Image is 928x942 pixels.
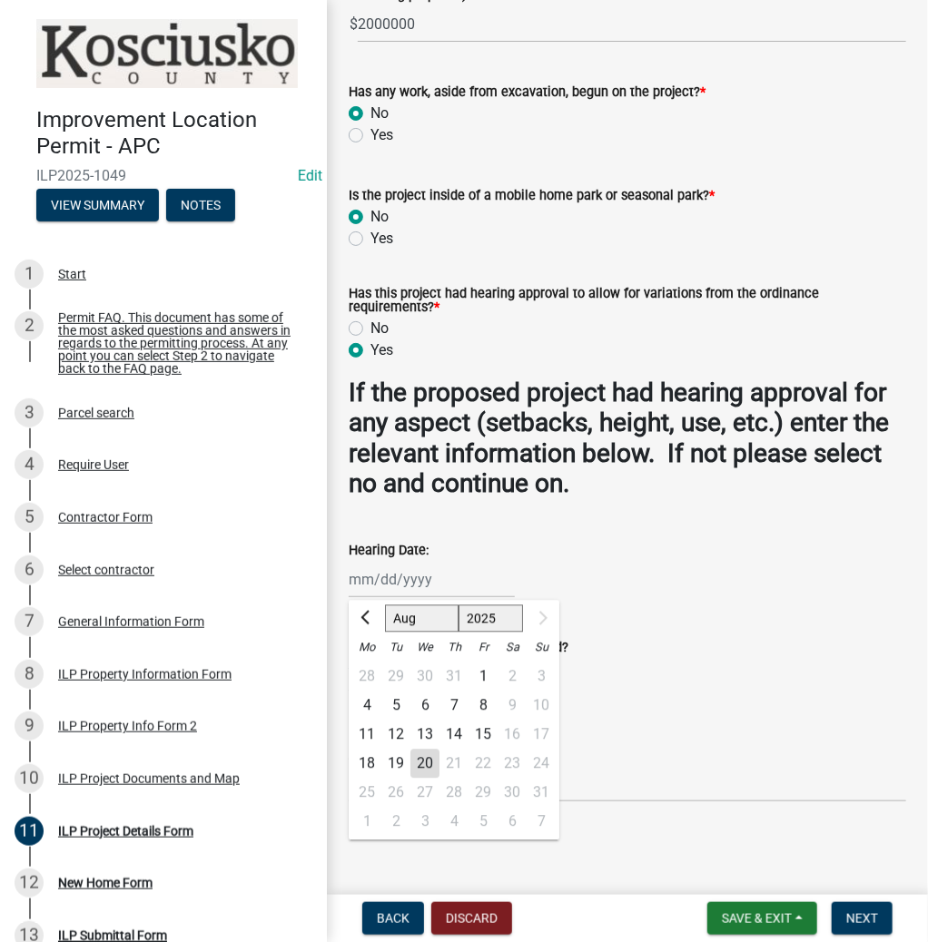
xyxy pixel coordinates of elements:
div: Mo [352,633,381,662]
div: 5 [15,503,44,532]
div: Parcel search [58,407,134,419]
div: Tuesday, August 19, 2025 [381,749,410,778]
div: Su [527,633,556,662]
div: Thursday, August 14, 2025 [439,720,469,749]
a: Edit [298,167,322,184]
button: Previous month [356,603,378,633]
label: No [370,206,389,228]
div: General Information Form [58,615,204,628]
span: $ [349,5,359,43]
div: Tuesday, August 12, 2025 [381,720,410,749]
div: 20 [410,749,439,778]
div: Monday, July 28, 2025 [352,662,381,691]
div: 3 [15,398,44,427]
div: 9 [15,711,44,741]
button: Next [832,902,893,935]
span: Next [846,911,878,926]
label: Yes [370,339,393,361]
img: Kosciusko County, Indiana [36,19,298,88]
label: Is the project inside of a mobile home park or seasonal park? [349,190,715,202]
input: mm/dd/yyyy [349,561,515,598]
div: Start [58,268,86,280]
div: 1 [469,662,498,691]
div: Contractor Form [58,511,153,524]
h4: Improvement Location Permit - APC [36,107,312,160]
div: 4 [15,450,44,479]
div: Wednesday, August 20, 2025 [410,749,439,778]
button: View Summary [36,189,159,221]
div: Wednesday, August 6, 2025 [410,691,439,720]
span: ILP2025-1049 [36,167,291,184]
button: Notes [166,189,235,221]
div: Friday, August 15, 2025 [469,720,498,749]
div: 12 [381,720,410,749]
div: 5 [381,691,410,720]
div: ILP Submittal Form [58,929,167,942]
label: Yes [370,124,393,146]
wm-modal-confirm: Summary [36,199,159,213]
div: Friday, August 8, 2025 [469,691,498,720]
div: Fr [469,633,498,662]
div: 29 [381,662,410,691]
div: 1 [15,260,44,289]
div: ILP Property Information Form [58,668,232,681]
button: Save & Exit [707,902,817,935]
div: 11 [15,817,44,846]
div: Select contractor [58,564,154,576]
div: ILP Project Documents and Map [58,772,240,785]
div: Thursday, July 31, 2025 [439,662,469,691]
div: Thursday, August 7, 2025 [439,691,469,720]
select: Select year [459,604,524,632]
label: Yes [370,228,393,250]
div: 6 [15,555,44,584]
button: Back [362,902,424,935]
div: Monday, August 11, 2025 [352,720,381,749]
span: Back [377,911,410,926]
wm-modal-confirm: Edit Application Number [298,167,322,184]
div: 14 [439,720,469,749]
div: Monday, August 4, 2025 [352,691,381,720]
div: Require User [58,458,129,471]
button: Discard [431,902,512,935]
div: Tuesday, July 29, 2025 [381,662,410,691]
div: 2 [15,311,44,340]
div: Monday, August 18, 2025 [352,749,381,778]
div: 11 [352,720,381,749]
div: New Home Form [58,877,153,889]
div: Tuesday, August 5, 2025 [381,691,410,720]
div: Wednesday, July 30, 2025 [410,662,439,691]
span: Save & Exit [722,911,792,926]
div: 7 [439,691,469,720]
div: Wednesday, August 13, 2025 [410,720,439,749]
div: Th [439,633,469,662]
div: Permit FAQ. This document has some of the most asked questions and answers in regards to the perm... [58,311,298,375]
div: 8 [15,660,44,689]
label: Has any work, aside from excavation, begun on the project? [349,86,706,99]
div: 18 [352,749,381,778]
div: 6 [410,691,439,720]
div: Friday, August 1, 2025 [469,662,498,691]
div: ILP Project Details Form [58,825,193,838]
div: 7 [15,607,44,636]
div: 28 [352,662,381,691]
wm-modal-confirm: Notes [166,199,235,213]
div: Sa [498,633,527,662]
div: 8 [469,691,498,720]
div: Tu [381,633,410,662]
label: Has this project had hearing approval to allow for variations from the ordinance requirements? [349,288,906,314]
label: No [370,318,389,339]
label: Hearing Date: [349,545,429,557]
div: 10 [15,764,44,793]
div: We [410,633,439,662]
div: 30 [410,662,439,691]
div: 13 [410,720,439,749]
div: 19 [381,749,410,778]
div: ILP Property Info Form 2 [58,720,197,732]
select: Select month [385,604,459,632]
div: 15 [469,720,498,749]
strong: If the proposed project had hearing approval for any aspect (setbacks, height, use, etc.) enter t... [349,378,889,499]
label: No [370,103,389,124]
div: 4 [352,691,381,720]
div: 31 [439,662,469,691]
div: 12 [15,868,44,898]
